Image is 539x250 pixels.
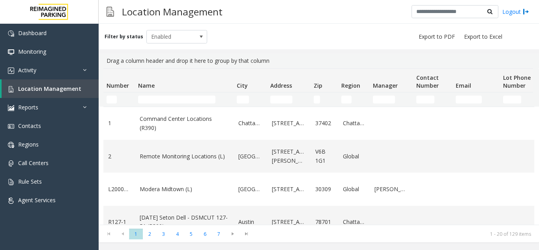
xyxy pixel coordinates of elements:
[18,48,46,55] span: Monitoring
[103,92,135,107] td: Number Filter
[18,178,42,185] span: Rule Sets
[212,229,226,239] span: Page 7
[238,152,262,161] a: [GEOGRAPHIC_DATA]
[147,30,195,43] span: Enabled
[413,92,453,107] td: Contact Number Filter
[18,159,49,167] span: Call Centers
[311,92,338,107] td: Zip Filter
[416,96,434,103] input: Contact Number Filter
[107,82,129,89] span: Number
[315,185,333,194] a: 30309
[272,185,306,194] a: [STREET_ADDRESS]
[341,82,360,89] span: Region
[108,119,130,128] a: 1
[343,218,365,226] a: Chattanooga
[2,79,99,98] a: Location Management
[108,218,130,226] a: R127-1
[270,96,292,103] input: Address Filter
[140,152,229,161] a: Remote Monitoring Locations (L)
[18,66,36,74] span: Activity
[8,142,14,148] img: 'icon'
[502,8,529,16] a: Logout
[8,105,14,111] img: 'icon'
[373,96,395,103] input: Manager Filter
[140,115,229,132] a: Command Center Locations (R390)
[8,68,14,74] img: 'icon'
[138,82,155,89] span: Name
[314,96,320,103] input: Zip Filter
[272,218,306,226] a: [STREET_ADDRESS]
[108,185,130,194] a: L20000500
[315,119,333,128] a: 37402
[270,82,292,89] span: Address
[240,228,253,239] span: Go to the last page
[107,96,117,103] input: Number Filter
[108,152,130,161] a: 2
[8,160,14,167] img: 'icon'
[18,196,56,204] span: Agent Services
[314,82,322,89] span: Zip
[341,96,352,103] input: Region Filter
[503,74,531,89] span: Lot Phone Number
[523,8,529,16] img: logout
[461,31,505,42] button: Export to Excel
[237,96,249,103] input: City Filter
[415,31,458,42] button: Export to PDF
[18,141,39,148] span: Regions
[138,96,215,103] input: Name Filter
[272,119,306,128] a: [STREET_ADDRESS]
[464,33,502,41] span: Export to Excel
[237,82,248,89] span: City
[315,147,333,165] a: V6B 1G1
[227,231,238,237] span: Go to the next page
[343,119,365,128] a: Chattanooga
[118,2,226,21] h3: Location Management
[503,96,521,103] input: Lot Phone Number Filter
[99,68,539,225] div: Data table
[373,82,398,89] span: Manager
[453,92,500,107] td: Email Filter
[8,49,14,55] img: 'icon'
[143,229,157,239] span: Page 2
[416,74,439,89] span: Contact Number
[338,92,370,107] td: Region Filter
[198,229,212,239] span: Page 6
[8,123,14,130] img: 'icon'
[267,92,311,107] td: Address Filter
[315,218,333,226] a: 78701
[18,85,81,92] span: Location Management
[456,96,482,103] input: Email Filter
[419,33,455,41] span: Export to PDF
[140,213,229,231] a: [DATE] Seton Dell - DSMCUT 127-51 (R390)
[238,218,262,226] a: Austin
[8,30,14,37] img: 'icon'
[238,119,262,128] a: Chattanooga
[140,185,229,194] a: Modera Midtown (L)
[157,229,170,239] span: Page 3
[103,53,534,68] div: Drag a column header and drop it here to group by that column
[374,185,408,194] a: [PERSON_NAME]
[18,103,38,111] span: Reports
[135,92,234,107] td: Name Filter
[105,33,143,40] label: Filter by status
[234,92,267,107] td: City Filter
[8,179,14,185] img: 'icon'
[18,122,41,130] span: Contacts
[238,185,262,194] a: [GEOGRAPHIC_DATA]
[456,82,471,89] span: Email
[272,147,306,165] a: [STREET_ADDRESS][PERSON_NAME]
[370,92,413,107] td: Manager Filter
[226,228,240,239] span: Go to the next page
[8,86,14,92] img: 'icon'
[107,2,114,21] img: pageIcon
[170,229,184,239] span: Page 4
[343,185,365,194] a: Global
[258,231,531,237] kendo-pager-info: 1 - 20 of 129 items
[184,229,198,239] span: Page 5
[241,231,252,237] span: Go to the last page
[343,152,365,161] a: Global
[129,229,143,239] span: Page 1
[18,29,47,37] span: Dashboard
[8,197,14,204] img: 'icon'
